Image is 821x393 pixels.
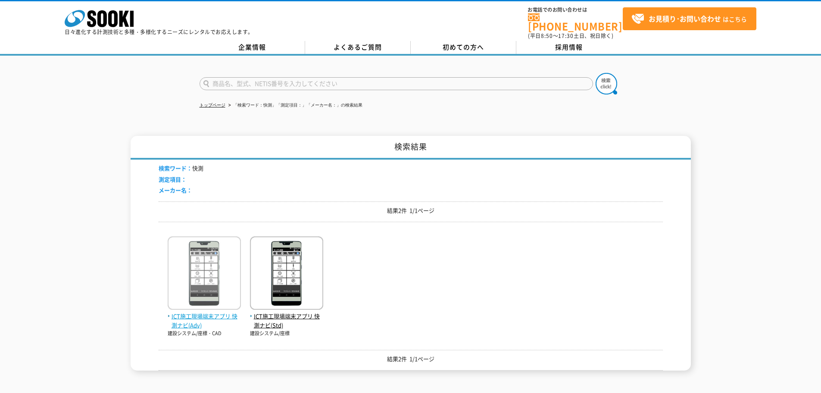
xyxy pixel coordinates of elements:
[528,7,623,13] span: お電話でのお問い合わせは
[623,7,756,30] a: お見積り･お問い合わせはこちら
[305,41,411,54] a: よくあるご質問
[443,42,484,52] span: 初めての方へ
[159,175,187,183] span: 測定項目：
[250,236,323,312] img: 快測ナビ(Std)
[541,32,553,40] span: 8:50
[200,77,593,90] input: 商品名、型式、NETIS番号を入力してください
[159,164,203,173] li: 快測
[131,136,691,160] h1: 検索結果
[596,73,617,94] img: btn_search.png
[168,303,241,330] a: ICT施工現場端末アプリ 快測ナビ(Adv)
[528,13,623,31] a: [PHONE_NUMBER]
[159,355,663,364] p: 結果2件 1/1ページ
[168,312,241,330] span: ICT施工現場端末アプリ 快測ナビ(Adv)
[528,32,613,40] span: (平日 ～ 土日、祝日除く)
[200,103,225,107] a: トップページ
[168,236,241,312] img: 快測ナビ(Adv)
[200,41,305,54] a: 企業情報
[168,330,241,337] p: 建設システム/座標・CAD
[411,41,516,54] a: 初めての方へ
[159,164,192,172] span: 検索ワード：
[558,32,574,40] span: 17:30
[250,312,323,330] span: ICT施工現場端末アプリ 快測ナビ(Std)
[227,101,362,110] li: 「検索ワード：快測」「測定項目：」「メーカー名：」の検索結果
[250,330,323,337] p: 建設システム/座標
[250,303,323,330] a: ICT施工現場端末アプリ 快測ナビ(Std)
[649,13,721,24] strong: お見積り･お問い合わせ
[65,29,253,35] p: 日々進化する計測技術と多種・多様化するニーズにレンタルでお応えします。
[631,13,747,25] span: はこちら
[516,41,622,54] a: 採用情報
[159,206,663,215] p: 結果2件 1/1ページ
[159,186,192,194] span: メーカー名：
